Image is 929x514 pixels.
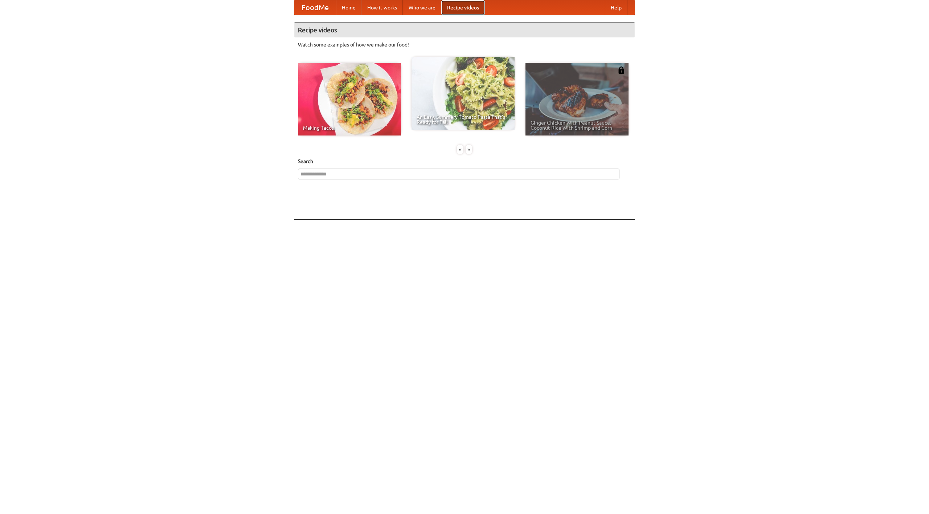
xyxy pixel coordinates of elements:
a: Home [336,0,361,15]
img: 483408.png [618,66,625,74]
a: Making Tacos [298,63,401,135]
span: Making Tacos [303,125,396,130]
a: How it works [361,0,403,15]
a: Who we are [403,0,441,15]
h4: Recipe videos [294,23,635,37]
div: » [466,145,472,154]
a: FoodMe [294,0,336,15]
div: « [457,145,463,154]
a: Help [605,0,627,15]
a: An Easy, Summery Tomato Pasta That's Ready for Fall [412,57,515,130]
span: An Easy, Summery Tomato Pasta That's Ready for Fall [417,114,509,125]
p: Watch some examples of how we make our food! [298,41,631,48]
a: Recipe videos [441,0,485,15]
h5: Search [298,158,631,165]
